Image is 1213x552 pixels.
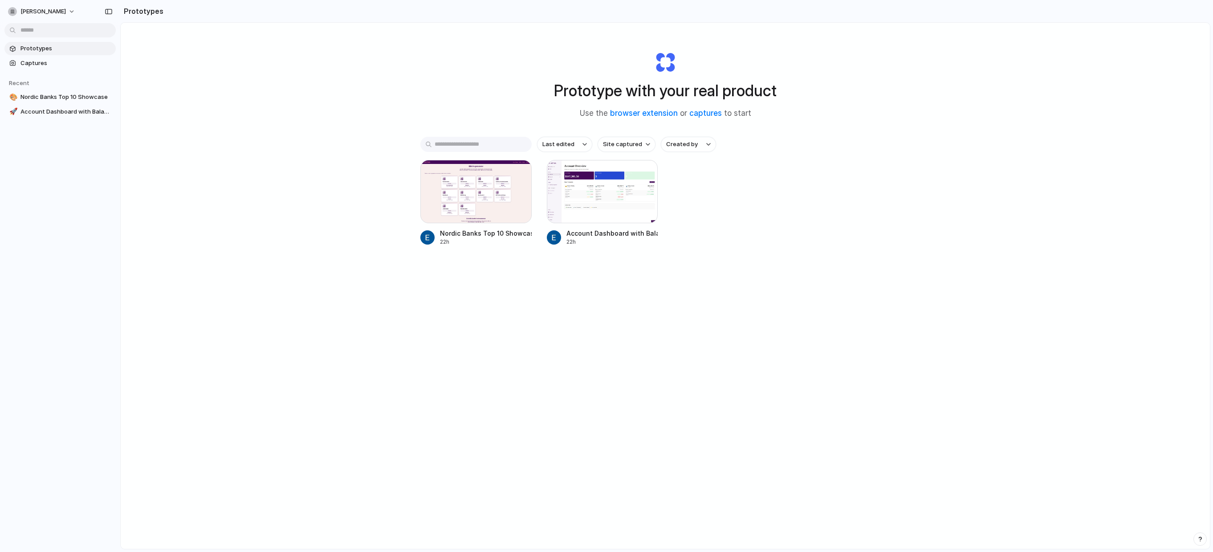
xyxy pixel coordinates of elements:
span: Last edited [542,140,574,149]
h2: Prototypes [120,6,163,16]
span: [PERSON_NAME] [20,7,66,16]
a: Nordic Banks Top 10 ShowcaseNordic Banks Top 10 Showcase22h [420,160,532,246]
button: [PERSON_NAME] [4,4,80,19]
span: Prototypes [20,44,112,53]
a: browser extension [610,109,678,118]
div: 22h [440,238,532,246]
span: Account Dashboard with Balances & Payments [20,107,112,116]
div: 22h [566,238,658,246]
span: Created by [666,140,698,149]
span: Recent [9,79,29,86]
div: Account Dashboard with Balances & Payments [566,229,658,238]
button: Last edited [537,137,592,152]
span: Captures [20,59,112,68]
div: 🚀 [9,106,16,117]
span: Nordic Banks Top 10 Showcase [20,93,112,102]
div: Nordic Banks Top 10 Showcase [440,229,532,238]
a: Prototypes [4,42,116,55]
h1: Prototype with your real product [554,79,777,102]
a: captures [689,109,722,118]
button: Site captured [598,137,655,152]
div: 🎨 [9,92,16,102]
span: Use the or to start [580,108,751,119]
button: Created by [661,137,716,152]
a: Account Dashboard with Balances & PaymentsAccount Dashboard with Balances & Payments22h [547,160,658,246]
a: 🎨Nordic Banks Top 10 Showcase [4,90,116,104]
button: 🎨 [8,93,17,102]
a: Captures [4,57,116,70]
span: Site captured [603,140,642,149]
a: 🚀Account Dashboard with Balances & Payments [4,105,116,119]
button: 🚀 [8,107,17,116]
